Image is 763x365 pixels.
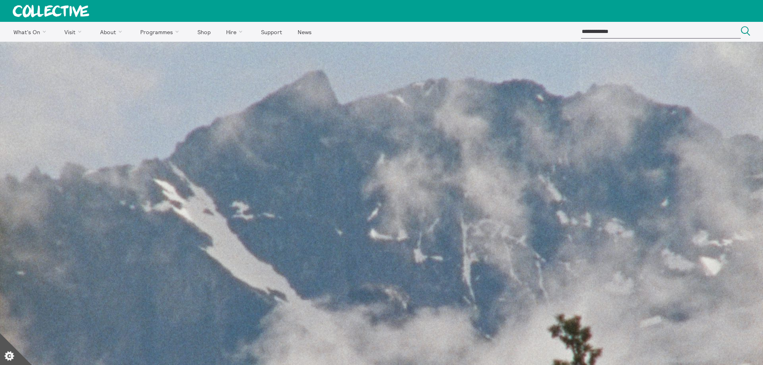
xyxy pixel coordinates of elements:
a: News [290,22,318,42]
a: Programmes [134,22,189,42]
a: Hire [219,22,253,42]
a: Support [254,22,289,42]
a: What's On [6,22,56,42]
a: About [93,22,132,42]
a: Visit [58,22,92,42]
a: Shop [190,22,217,42]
